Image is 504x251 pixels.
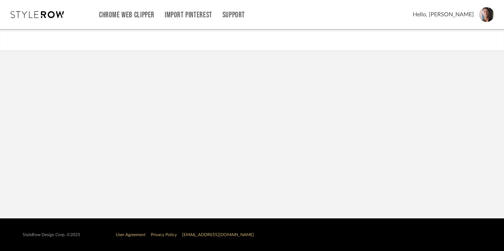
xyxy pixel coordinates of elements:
[116,233,146,237] a: User Agreement
[413,10,474,19] span: Hello, [PERSON_NAME]
[223,12,245,18] a: Support
[23,232,80,238] div: StyleRow Design Corp. ©2025
[151,233,177,237] a: Privacy Policy
[165,12,212,18] a: Import Pinterest
[479,7,494,22] img: avatar
[182,233,254,237] a: [EMAIL_ADDRESS][DOMAIN_NAME]
[99,12,154,18] a: Chrome Web Clipper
